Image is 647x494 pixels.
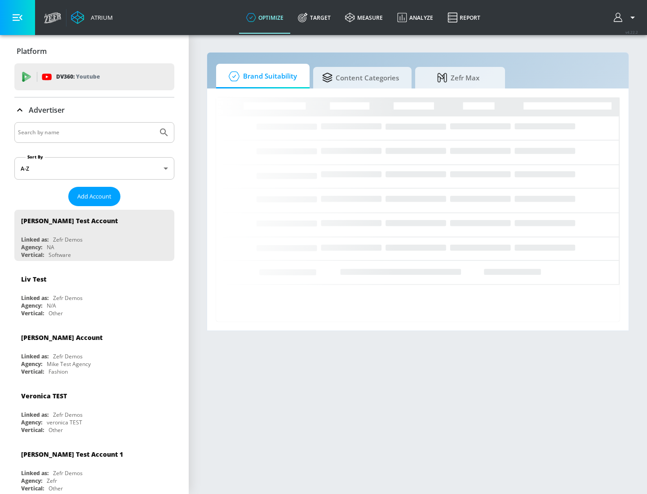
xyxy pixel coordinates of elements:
[53,469,83,477] div: Zefr Demos
[21,485,44,492] div: Vertical:
[21,360,42,368] div: Agency:
[49,251,71,259] div: Software
[14,97,174,123] div: Advertiser
[390,1,440,34] a: Analyze
[21,368,44,375] div: Vertical:
[49,309,63,317] div: Other
[338,1,390,34] a: measure
[239,1,291,34] a: optimize
[14,268,174,319] div: Liv TestLinked as:Zefr DemosAgency:N/AVertical:Other
[49,485,63,492] div: Other
[21,477,42,485] div: Agency:
[47,477,57,485] div: Zefr
[14,157,174,180] div: A-Z
[53,411,83,419] div: Zefr Demos
[14,63,174,90] div: DV360: Youtube
[14,210,174,261] div: [PERSON_NAME] Test AccountLinked as:Zefr DemosAgency:NAVertical:Software
[21,275,46,283] div: Liv Test
[21,251,44,259] div: Vertical:
[21,450,123,459] div: [PERSON_NAME] Test Account 1
[21,469,49,477] div: Linked as:
[76,72,100,81] p: Youtube
[53,294,83,302] div: Zefr Demos
[21,216,118,225] div: [PERSON_NAME] Test Account
[21,302,42,309] div: Agency:
[87,13,113,22] div: Atrium
[49,426,63,434] div: Other
[21,333,102,342] div: [PERSON_NAME] Account
[21,309,44,317] div: Vertical:
[47,243,54,251] div: NA
[47,360,91,368] div: Mike Test Agency
[21,294,49,302] div: Linked as:
[625,30,638,35] span: v 4.22.2
[47,302,56,309] div: N/A
[18,127,154,138] input: Search by name
[21,411,49,419] div: Linked as:
[14,326,174,378] div: [PERSON_NAME] AccountLinked as:Zefr DemosAgency:Mike Test AgencyVertical:Fashion
[26,154,45,160] label: Sort By
[424,67,492,88] span: Zefr Max
[21,353,49,360] div: Linked as:
[71,11,113,24] a: Atrium
[21,426,44,434] div: Vertical:
[49,368,68,375] div: Fashion
[225,66,297,87] span: Brand Suitability
[291,1,338,34] a: Target
[440,1,487,34] a: Report
[14,385,174,436] div: Veronica TESTLinked as:Zefr DemosAgency:veronica TESTVertical:Other
[56,72,100,82] p: DV360:
[21,236,49,243] div: Linked as:
[53,236,83,243] div: Zefr Demos
[21,392,67,400] div: Veronica TEST
[21,419,42,426] div: Agency:
[322,67,399,88] span: Content Categories
[17,46,47,56] p: Platform
[68,187,120,206] button: Add Account
[53,353,83,360] div: Zefr Demos
[77,191,111,202] span: Add Account
[29,105,65,115] p: Advertiser
[14,39,174,64] div: Platform
[47,419,82,426] div: veronica TEST
[21,243,42,251] div: Agency:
